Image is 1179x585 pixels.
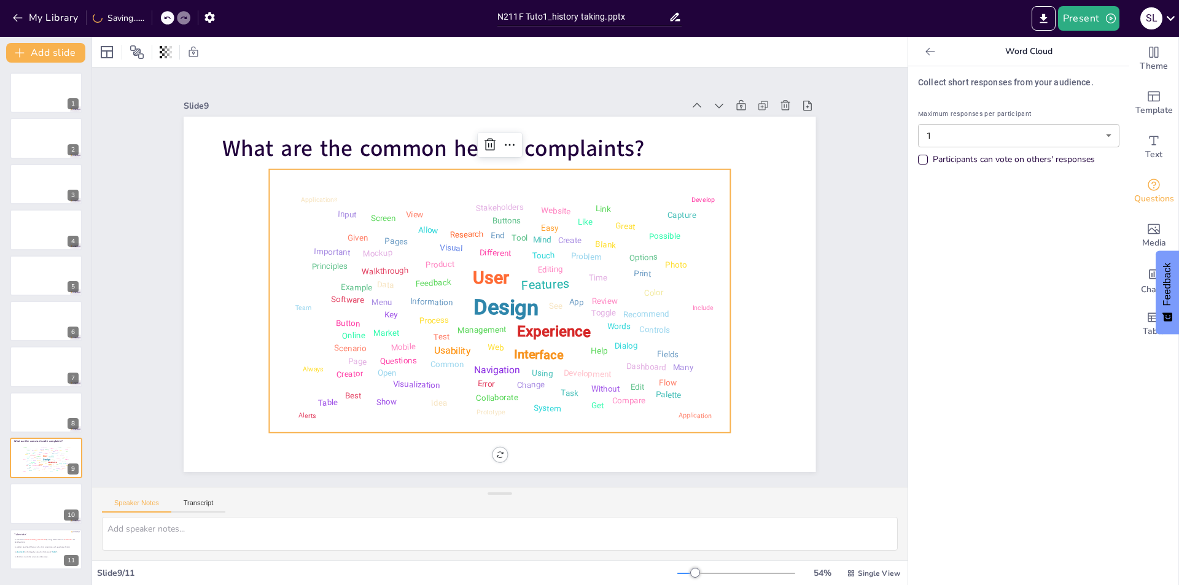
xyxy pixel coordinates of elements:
[102,499,171,513] button: Speaker Notes
[10,72,82,113] div: 1
[48,464,53,466] div: Interface
[532,368,553,379] div: Using
[53,467,59,468] div: Development
[450,229,484,239] div: Research
[476,202,524,213] div: Stakeholders
[24,551,52,553] span: the findings by using the framework “
[36,459,41,460] div: Information
[615,341,638,351] div: Dialog
[426,259,454,269] div: Product
[10,118,82,158] div: 2
[33,460,36,461] div: Show
[1129,169,1178,214] div: Get real-time input from your audience
[474,295,539,320] div: Design
[26,461,29,462] div: Toggle
[50,467,52,468] div: Using
[532,250,555,261] div: Touch
[338,209,357,220] div: Input
[43,466,49,467] div: Navigation
[410,296,453,308] div: Information
[44,453,47,454] div: Different
[184,100,683,112] div: Slide 9
[29,463,33,465] div: Example
[1129,81,1178,125] div: Add ready made slides
[440,243,463,254] div: Visual
[1129,37,1178,81] div: Change the overall theme
[434,345,471,356] div: Usability
[302,195,338,204] div: Applications
[42,469,45,470] div: Given
[1140,7,1162,29] div: S L
[56,464,58,465] div: Help
[393,379,440,390] div: Visualization
[363,248,393,259] div: Mockup
[391,341,416,352] div: Mobile
[15,539,76,544] span: ” for healthy client.
[10,255,82,296] div: 5
[27,468,29,470] div: Fields
[10,392,82,433] div: 8
[569,297,584,307] div: App
[1142,236,1166,250] span: Media
[591,346,609,355] div: Help
[430,359,464,369] div: Common
[68,327,79,338] div: 6
[377,280,394,290] div: Data
[15,546,70,548] span: To collect past health history of a client presenting with good past health.
[384,309,399,319] div: Key
[348,357,367,367] div: Page
[473,267,510,287] div: User
[538,264,563,274] div: Editing
[41,462,47,463] div: Management
[62,468,66,469] div: Scenario
[1140,6,1162,31] button: S L
[33,470,36,471] div: Online
[634,268,652,279] div: Print
[23,447,27,448] div: Collaborate
[345,391,362,401] div: Best
[607,321,631,331] div: Words
[31,449,34,451] div: Many
[49,456,54,458] div: Features
[44,471,47,472] div: Prototype
[933,153,1095,166] div: Participants can vote on others' responses
[56,470,58,471] div: Get
[418,225,438,235] div: Allow
[488,342,504,352] div: Web
[334,343,366,354] div: Scenario
[50,471,53,472] div: System
[406,210,424,220] div: View
[940,37,1117,66] p: Word Cloud
[53,460,55,461] div: App
[15,556,49,558] span: To familiarize with the simulation laboratory.
[33,465,37,467] div: Questions
[66,457,68,458] div: Open
[457,325,507,335] div: Management
[331,295,364,305] div: Software
[33,451,36,452] div: Pages
[41,451,44,452] div: Research
[1141,283,1167,296] span: Charts
[6,43,85,63] button: Add slide
[56,459,60,460] div: Review
[644,288,663,298] div: Color
[631,382,645,392] div: Edit
[43,455,47,457] div: User
[130,45,144,60] span: Position
[615,221,636,231] div: Great
[97,567,677,579] div: Slide 9 / 11
[65,459,68,460] div: Creator
[295,303,313,312] div: Team
[15,539,25,541] span: To conduct a
[918,124,1119,147] div: 1
[578,217,593,227] div: Like
[1129,125,1178,169] div: Add text boxes
[10,346,82,387] div: 7
[534,403,561,413] div: System
[68,463,79,475] div: 9
[25,539,46,541] span: focused nursing assessment
[517,323,591,341] div: Experience
[68,373,79,384] div: 7
[667,210,696,220] div: Capture
[53,469,55,470] div: Task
